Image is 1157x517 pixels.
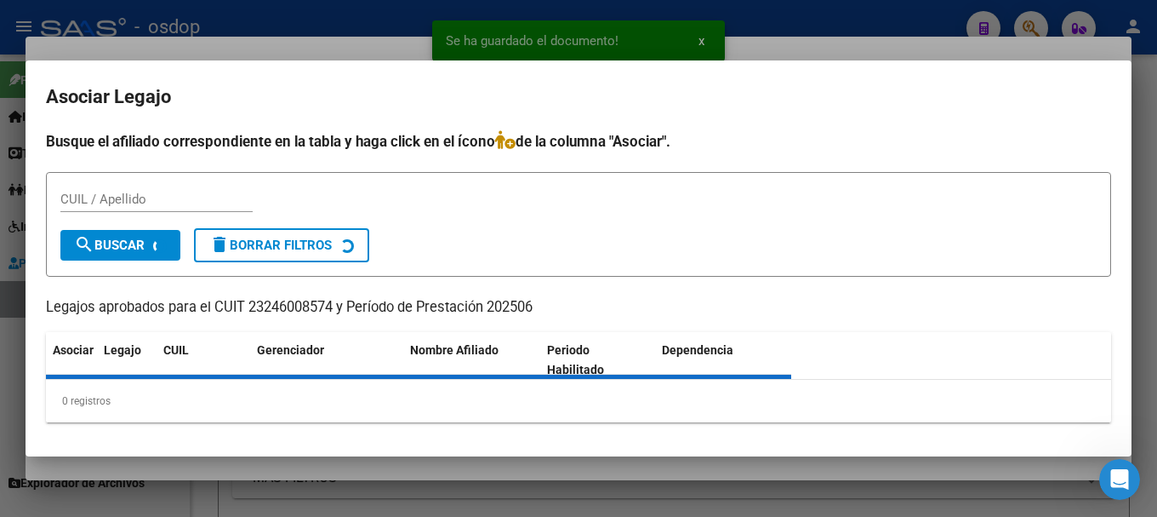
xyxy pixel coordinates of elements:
datatable-header-cell: Legajo [97,332,157,388]
span: Borrar Filtros [209,238,332,253]
span: CUIL [163,343,189,357]
mat-icon: search [74,234,94,255]
button: Borrar Filtros [194,228,369,262]
h4: Busque el afiliado correspondiente en la tabla y haga click en el ícono de la columna "Asociar". [46,130,1111,152]
p: Legajos aprobados para el CUIT 23246008574 y Período de Prestación 202506 [46,297,1111,319]
button: Buscar [60,230,180,261]
datatable-header-cell: Nombre Afiliado [403,332,540,388]
span: Asociar [53,343,94,357]
mat-icon: delete [209,234,230,255]
datatable-header-cell: Gerenciador [250,332,403,388]
datatable-header-cell: Periodo Habilitado [540,332,655,388]
span: Nombre Afiliado [410,343,499,357]
span: Gerenciador [257,343,324,357]
datatable-header-cell: Dependencia [655,332,792,388]
iframe: Intercom live chat [1099,459,1140,500]
span: Legajo [104,343,141,357]
span: Dependencia [662,343,733,357]
span: Buscar [74,238,145,253]
span: Periodo Habilitado [547,343,604,376]
div: 0 registros [46,380,1111,422]
datatable-header-cell: Asociar [46,332,97,388]
h2: Asociar Legajo [46,81,1111,113]
datatable-header-cell: CUIL [157,332,250,388]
